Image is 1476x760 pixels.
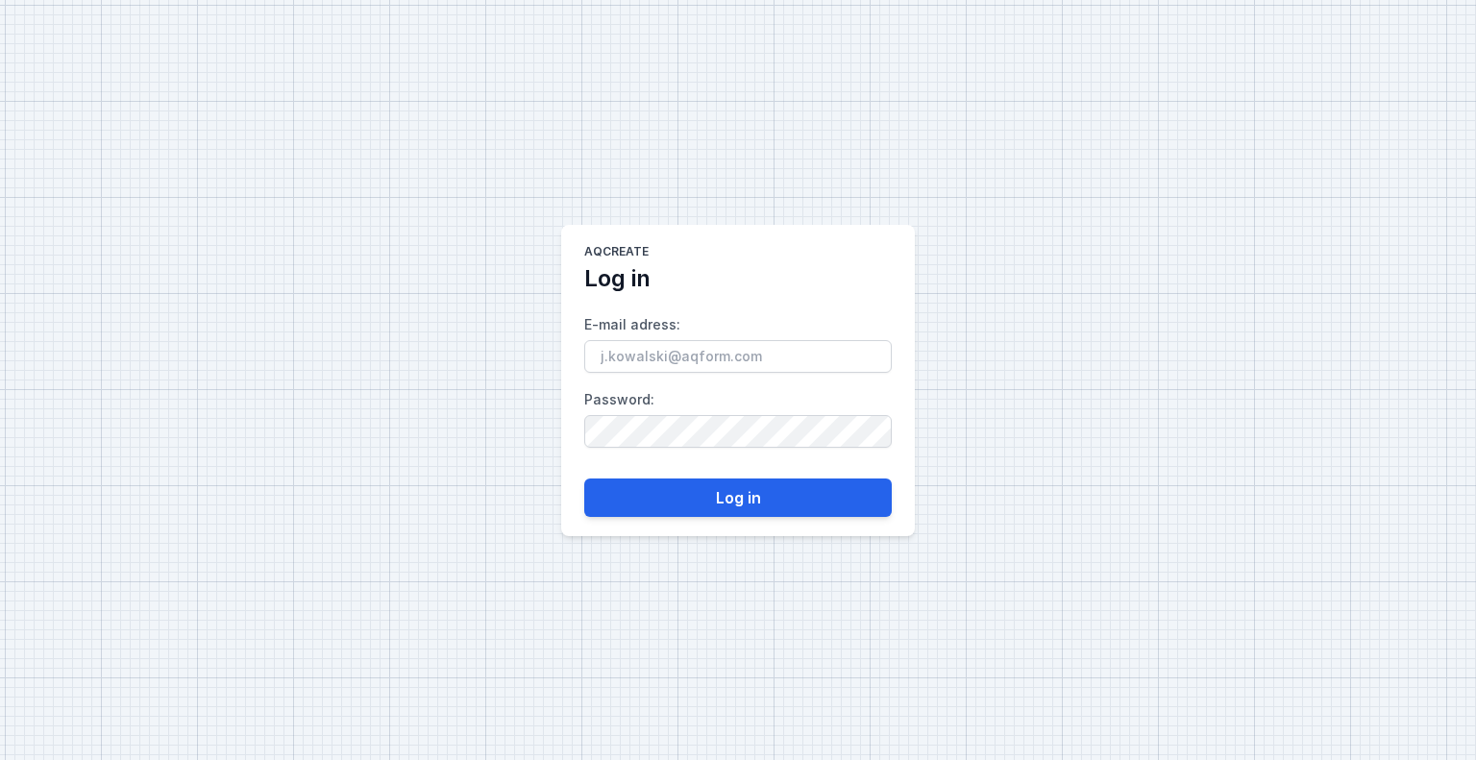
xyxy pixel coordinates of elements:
[584,384,892,448] label: Password :
[584,244,649,263] h1: AQcreate
[584,309,892,373] label: E-mail adress :
[584,263,651,294] h2: Log in
[584,415,892,448] input: Password:Open Keeper Popup
[853,419,876,442] keeper-lock: Open Keeper Popup
[584,340,892,373] input: E-mail adress:
[584,478,892,517] button: Log in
